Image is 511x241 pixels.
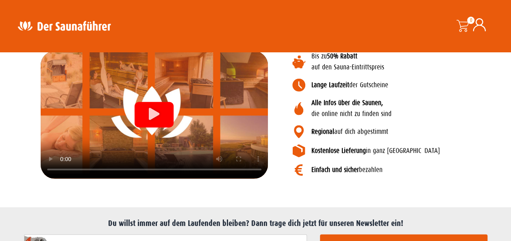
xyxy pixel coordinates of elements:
p: auf dich abgestimmt [311,127,507,137]
b: 50% Rabatt [327,52,357,60]
p: die online nicht zu finden sind [311,98,507,119]
p: der Gutscheine [311,80,507,90]
b: Alle Infos über die Saunen, [311,99,383,107]
h2: Du willst immer auf dem Laufenden bleiben? Dann trage dich jetzt für unseren Newsletter ein! [16,219,496,228]
b: Einfach und sicher [311,166,359,174]
b: Kostenlose Lieferung [311,147,366,155]
p: in ganz [GEOGRAPHIC_DATA] [311,146,507,156]
b: Lange Laufzeit [311,81,349,89]
p: Bis zu auf den Sauna-Eintrittspreis [311,51,507,73]
div: Video abspielen [135,102,174,128]
b: Regional [311,128,334,136]
p: bezahlen [311,165,507,175]
span: 0 [467,17,474,24]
